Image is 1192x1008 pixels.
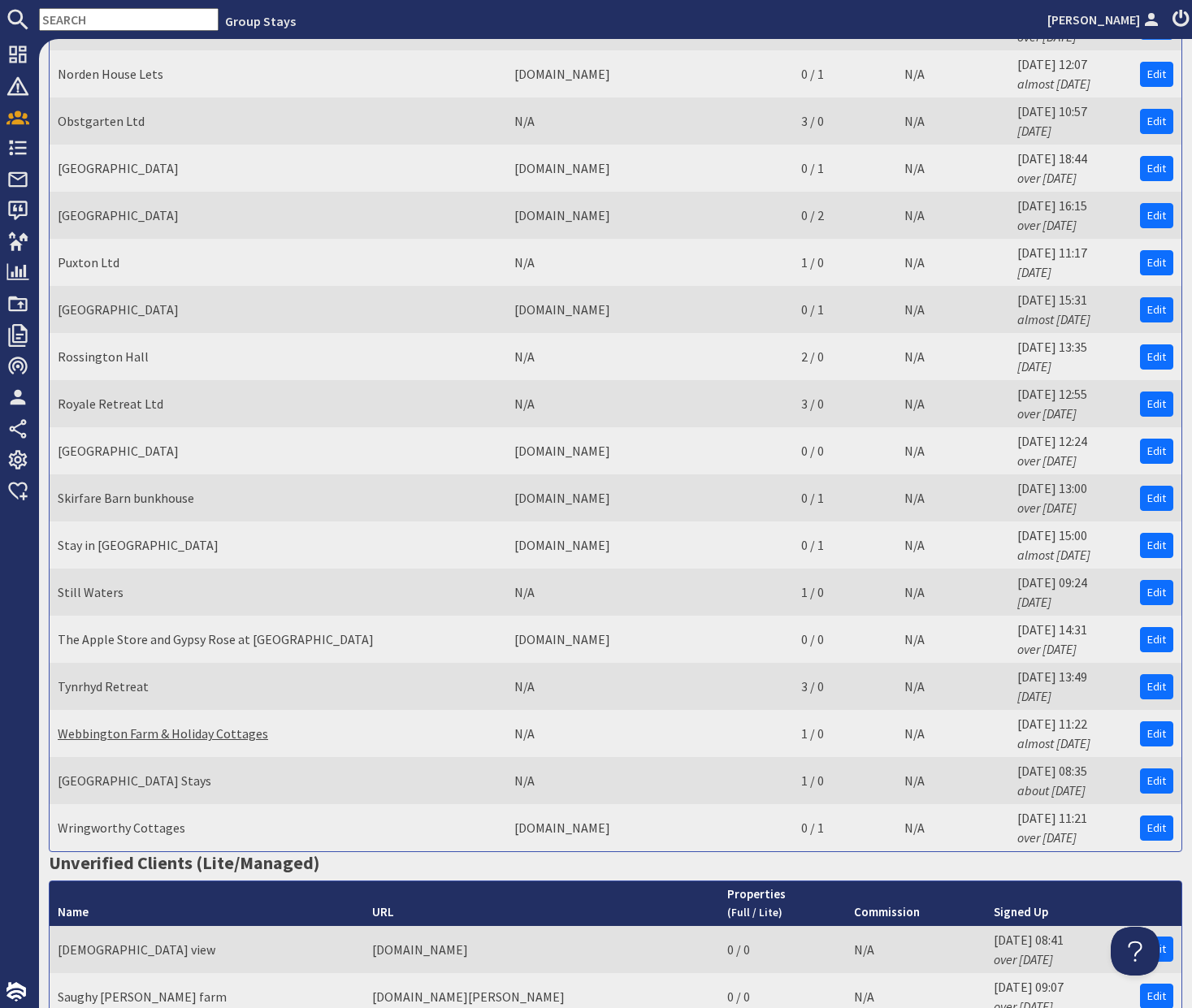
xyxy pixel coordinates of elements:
th: Commission [846,881,986,926]
td: [DATE] 15:31 [1009,286,1132,333]
td: 0 / 1 [793,145,895,192]
td: N/A [506,97,793,145]
a: Puxton Ltd [58,254,119,270]
td: N/A [506,380,793,427]
td: 1 / 0 [793,710,895,757]
td: N/A [896,474,1009,521]
td: [DOMAIN_NAME] [506,616,793,663]
td: N/A [506,569,793,616]
td: [DATE] 15:00 [1009,521,1132,569]
a: Skirfare Barn bunkhouse [58,490,194,506]
td: N/A [896,50,1009,97]
td: N/A [896,710,1009,757]
a: Edit [1140,815,1173,841]
td: N/A [896,804,1009,851]
td: N/A [896,427,1009,474]
td: 0 / 1 [793,50,895,97]
td: [DATE] 11:21 [1009,804,1132,851]
td: [DOMAIN_NAME] [506,427,793,474]
td: 0 / 1 [793,286,895,333]
a: Edit [1140,62,1173,87]
small: (Full / Lite) [727,906,782,919]
i: about [DATE] [1017,782,1086,798]
a: Edit [1140,203,1173,228]
td: N/A [896,380,1009,427]
a: [GEOGRAPHIC_DATA] Stays [58,772,211,789]
td: N/A [506,757,793,804]
td: 3 / 0 [793,380,895,427]
a: [GEOGRAPHIC_DATA] [58,301,179,318]
a: Stay in [GEOGRAPHIC_DATA] [58,537,219,553]
td: [DOMAIN_NAME] [506,804,793,851]
i: almost [DATE] [1017,735,1090,751]
td: [DATE] 13:00 [1009,474,1132,521]
td: N/A [896,521,1009,569]
td: 0 / 0 [793,616,895,663]
a: Tynrhyd Retreat [58,678,149,694]
td: N/A [896,239,1009,286]
td: 2 / 0 [793,333,895,380]
a: Obstgarten Ltd [58,113,145,129]
input: SEARCH [39,8,219,31]
td: [DATE] 14:31 [1009,616,1132,663]
td: [DATE] 18:44 [1009,145,1132,192]
i: [DATE] [1017,594,1051,610]
th: Properties [719,881,846,926]
i: [DATE] [1017,123,1051,139]
i: over [DATE] [994,951,1053,967]
td: [DATE] 08:35 [1009,757,1132,804]
a: Edit [1140,439,1173,464]
a: Edit [1140,580,1173,605]
td: N/A [896,569,1009,616]
td: N/A [506,333,793,380]
td: [DATE] 10:57 [1009,97,1132,145]
td: 3 / 0 [793,97,895,145]
th: Name [50,881,364,926]
a: [GEOGRAPHIC_DATA] [58,443,179,459]
td: [DATE] 11:17 [1009,239,1132,286]
a: Wringworthy Cottages [58,820,185,836]
a: Royale Retreat Ltd [58,396,163,412]
a: Edit [1140,392,1173,417]
a: Saughy [PERSON_NAME] farm [58,989,227,1005]
a: [GEOGRAPHIC_DATA] [58,160,179,176]
i: over [DATE] [1017,452,1077,469]
td: N/A [896,663,1009,710]
i: over [DATE] [1017,500,1077,516]
td: [DATE] 08:41 [986,926,1132,973]
td: [DATE] 13:49 [1009,663,1132,710]
a: Rossington Hall [58,348,149,365]
td: 1 / 0 [793,569,895,616]
td: 0 / 1 [793,804,895,851]
td: N/A [896,192,1009,239]
a: Still Waters [58,584,124,600]
a: Edit [1140,486,1173,511]
a: Edit [1140,109,1173,134]
a: [PERSON_NAME] [1047,10,1163,29]
td: [DATE] 12:07 [1009,50,1132,97]
i: almost [DATE] [1017,547,1090,563]
a: [GEOGRAPHIC_DATA] [58,207,179,223]
td: 1 / 0 [793,757,895,804]
i: [DATE] [1017,264,1051,280]
a: Edit [1140,156,1173,181]
a: Edit [1140,674,1173,699]
a: Group Stays [225,13,296,29]
td: [DOMAIN_NAME] [506,474,793,521]
i: almost [DATE] [1017,76,1090,92]
i: over [DATE] [1017,641,1077,657]
td: [DATE] 12:55 [1009,380,1132,427]
a: Edit [1140,297,1173,322]
td: 3 / 0 [793,663,895,710]
td: N/A [896,286,1009,333]
i: [DATE] [1017,358,1051,374]
td: N/A [506,239,793,286]
a: [DEMOGRAPHIC_DATA] view [58,941,215,958]
td: N/A [846,926,986,973]
img: staytech_i_w-64f4e8e9ee0a9c174fd5317b4b171b261742d2d393467e5bdba4413f4f884c10.svg [7,982,26,1002]
i: almost [DATE] [1017,311,1090,327]
td: [DOMAIN_NAME] [506,521,793,569]
i: over [DATE] [1017,829,1077,846]
a: Webbington Farm & Holiday Cottages [58,725,268,742]
i: over [DATE] [1017,217,1077,233]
